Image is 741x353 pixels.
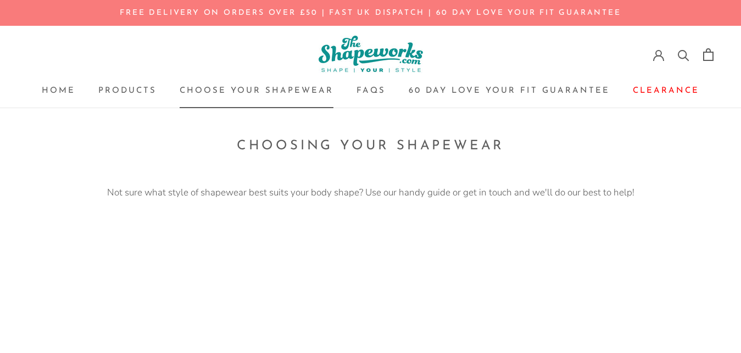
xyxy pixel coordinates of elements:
h1: Choosing your Shapewear [44,136,697,158]
a: HomeHome [42,87,75,95]
a: FREE DELIVERY ON ORDERS OVER £50 | FAST UK DISPATCH | 60 day LOVE YOUR FIT GUARANTEE [120,9,621,17]
a: Choose your ShapewearChoose your Shapewear [180,87,333,95]
a: 60 Day Love Your Fit Guarantee60 Day Love Your Fit Guarantee [409,87,610,95]
a: Open cart [703,48,714,61]
img: The Shapeworks [319,36,423,73]
a: FAQsFAQs [356,87,386,95]
a: ClearanceClearance [633,87,699,95]
a: Search [678,49,689,60]
a: ProductsProducts [98,87,157,95]
p: Not sure what style of shapewear best suits your body shape? Use our handy guide or get in touch ... [96,185,645,200]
